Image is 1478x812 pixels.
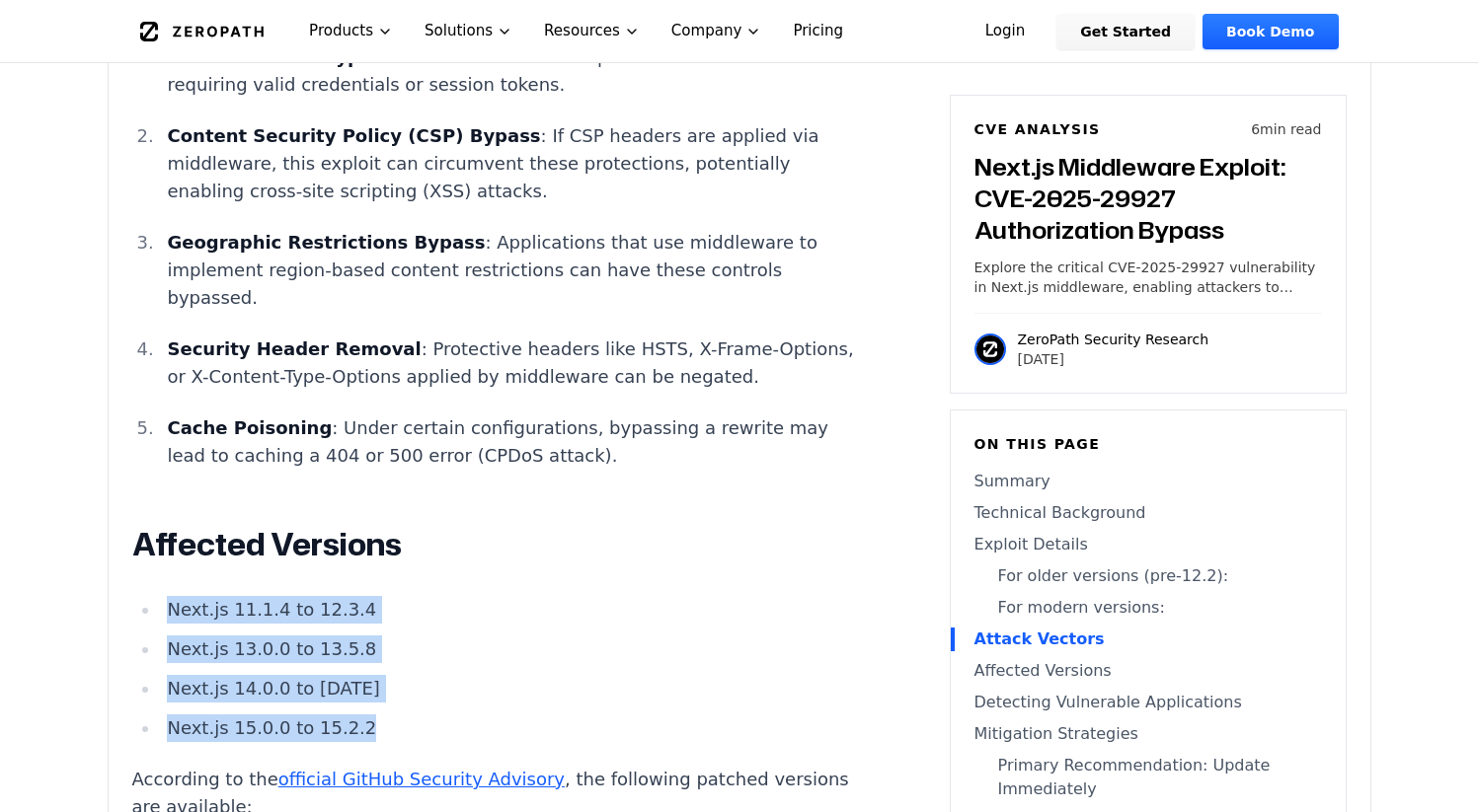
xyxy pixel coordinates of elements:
[167,338,421,359] strong: Security Header Removal
[974,333,1006,365] img: ZeroPath Security Research
[974,691,1322,714] a: Detecting Vulnerable Applications
[160,675,867,702] li: Next.js 14.0.0 to [DATE]
[167,43,866,99] p: : Attackers can access protected routes without requiring valid credentials or session tokens.
[974,596,1322,620] a: For modern versions:
[132,525,867,564] h2: Affected Versions
[974,659,1322,683] a: Affected Versions
[167,232,485,253] strong: Geographic Restrictions Bypass
[167,125,540,146] strong: Content Security Policy (CSP) Bypass
[278,769,565,789] a: official GitHub Security Advisory
[167,122,866,205] p: : If CSP headers are applied via middleware, this exploit can circumvent these protections, poten...
[974,151,1322,246] h3: Next.js Middleware Exploit: CVE-2025-29927 Authorization Bypass
[167,414,866,470] p: : Under certain configurations, bypassing a rewrite may lead to caching a 404 or 500 error (CPDoS...
[1251,119,1321,139] p: 6 min read
[974,119,1101,139] h6: CVE Analysis
[974,470,1322,493] a: Summary
[974,627,1322,651] a: Attack Vectors
[1056,14,1195,49] a: Get Started
[1018,349,1209,369] p: [DATE]
[160,635,867,663] li: Next.js 13.0.0 to 13.5.8
[974,564,1322,588] a: For older versions (pre-12.2):
[167,335,866,391] p: : Protective headers like HSTS, X-Frame-Options, or X-Content-Type-Options applied by middleware ...
[962,14,1050,49] a: Login
[974,258,1322,297] p: Explore the critical CVE-2025-29927 vulnerability in Next.js middleware, enabling attackers to by...
[974,722,1322,746] a: Mitigation Strategies
[167,229,866,312] p: : Applications that use middleware to implement region-based content restrictions can have these ...
[160,714,867,742] li: Next.js 15.0.0 to 15.2.2
[974,754,1322,801] a: Primary Recommendation: Update Immediately
[974,434,1322,454] h6: On this page
[974,501,1322,525] a: Technical Background
[1018,330,1209,349] p: ZeroPath Security Research
[1203,14,1338,49] a: Book Demo
[160,596,867,624] li: Next.js 11.1.4 to 12.3.4
[974,533,1322,556] a: Exploit Details
[167,417,332,438] strong: Cache Poisoning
